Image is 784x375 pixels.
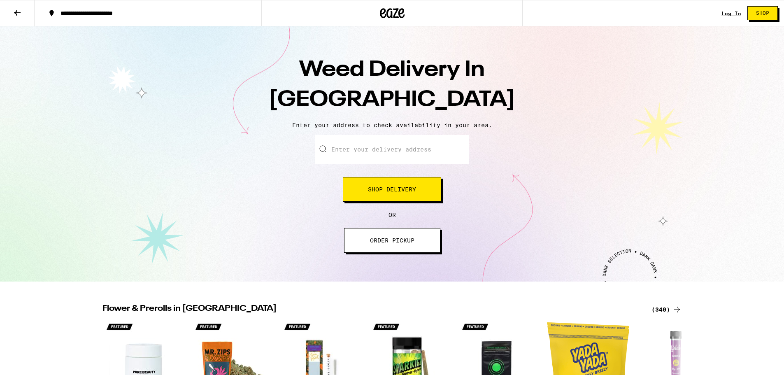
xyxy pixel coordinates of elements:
button: Shop [747,6,778,20]
button: Shop Delivery [343,177,441,202]
h1: Weed Delivery In [248,55,536,115]
span: Shop [756,11,769,16]
a: (340) [651,305,682,314]
p: Enter your address to check availability in your area. [8,122,776,128]
button: ORDER PICKUP [344,228,440,253]
span: Shop Delivery [368,186,416,192]
input: Enter your delivery address [315,135,469,164]
a: Shop [741,6,784,20]
span: ORDER PICKUP [370,238,414,243]
span: OR [389,212,396,218]
span: [GEOGRAPHIC_DATA] [269,89,515,111]
a: Log In [721,11,741,16]
h2: Flower & Prerolls in [GEOGRAPHIC_DATA] [102,305,642,314]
